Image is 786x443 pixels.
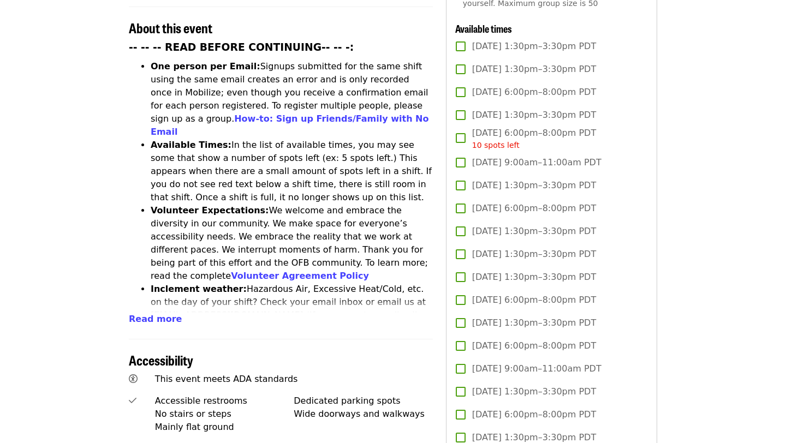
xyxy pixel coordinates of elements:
[472,127,596,151] span: [DATE] 6:00pm–8:00pm PDT
[472,362,602,375] span: [DATE] 9:00am–11:00am PDT
[151,60,433,139] li: Signups submitted for the same shift using the same email creates an error and is only recorded o...
[472,179,596,192] span: [DATE] 1:30pm–3:30pm PDT
[155,394,294,408] div: Accessible restrooms
[472,339,596,352] span: [DATE] 6:00pm–8:00pm PDT
[231,271,369,281] a: Volunteer Agreement Policy
[472,385,596,398] span: [DATE] 1:30pm–3:30pm PDT
[151,205,269,215] strong: Volunteer Expectations:
[472,63,596,76] span: [DATE] 1:30pm–3:30pm PDT
[155,374,298,384] span: This event meets ADA standards
[151,284,247,294] strong: Inclement weather:
[151,204,433,283] li: We welcome and embrace the diversity in our community. We make space for everyone’s accessibility...
[129,396,136,406] i: check icon
[472,141,520,149] span: 10 spots left
[151,283,433,348] li: Hazardous Air, Excessive Heat/Cold, etc. on the day of your shift? Check your email inbox or emai...
[151,139,433,204] li: In the list of available times, you may see some that show a number of spots left (ex: 5 spots le...
[151,61,260,71] strong: One person per Email:
[472,202,596,215] span: [DATE] 6:00pm–8:00pm PDT
[129,18,212,37] span: About this event
[455,21,512,35] span: Available times
[129,41,354,53] strong: -- -- -- READ BEFORE CONTINUING-- -- -:
[472,225,596,238] span: [DATE] 1:30pm–3:30pm PDT
[294,408,433,421] div: Wide doorways and walkways
[129,314,182,324] span: Read more
[129,374,138,384] i: universal-access icon
[294,394,433,408] div: Dedicated parking spots
[472,316,596,330] span: [DATE] 1:30pm–3:30pm PDT
[472,156,602,169] span: [DATE] 9:00am–11:00am PDT
[472,86,596,99] span: [DATE] 6:00pm–8:00pm PDT
[155,408,294,421] div: No stairs or steps
[472,109,596,122] span: [DATE] 1:30pm–3:30pm PDT
[129,350,193,369] span: Accessibility
[472,294,596,307] span: [DATE] 6:00pm–8:00pm PDT
[129,313,182,326] button: Read more
[472,271,596,284] span: [DATE] 1:30pm–3:30pm PDT
[151,140,231,150] strong: Available Times:
[151,113,429,137] a: How-to: Sign up Friends/Family with No Email
[155,421,294,434] div: Mainly flat ground
[472,40,596,53] span: [DATE] 1:30pm–3:30pm PDT
[472,408,596,421] span: [DATE] 6:00pm–8:00pm PDT
[472,248,596,261] span: [DATE] 1:30pm–3:30pm PDT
